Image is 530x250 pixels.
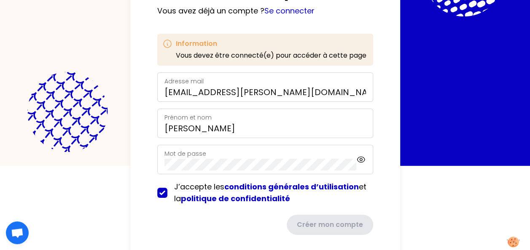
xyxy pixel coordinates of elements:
[6,221,29,244] div: Ouvrir le chat
[164,149,206,158] label: Mot de passe
[224,181,359,192] a: conditions générales d’utilisation
[164,77,204,85] label: Adresse mail
[157,5,373,17] p: Vous avez déjà un compte ?
[176,39,366,49] h3: Information
[164,113,212,122] label: Prénom et nom
[181,193,290,204] a: politique de confidentialité
[176,51,366,61] p: Vous devez être connecté(e) pour accéder à cette page
[287,215,373,235] button: Créer mon compte
[174,181,366,204] span: J’accepte les et la
[264,5,315,16] a: Se connecter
